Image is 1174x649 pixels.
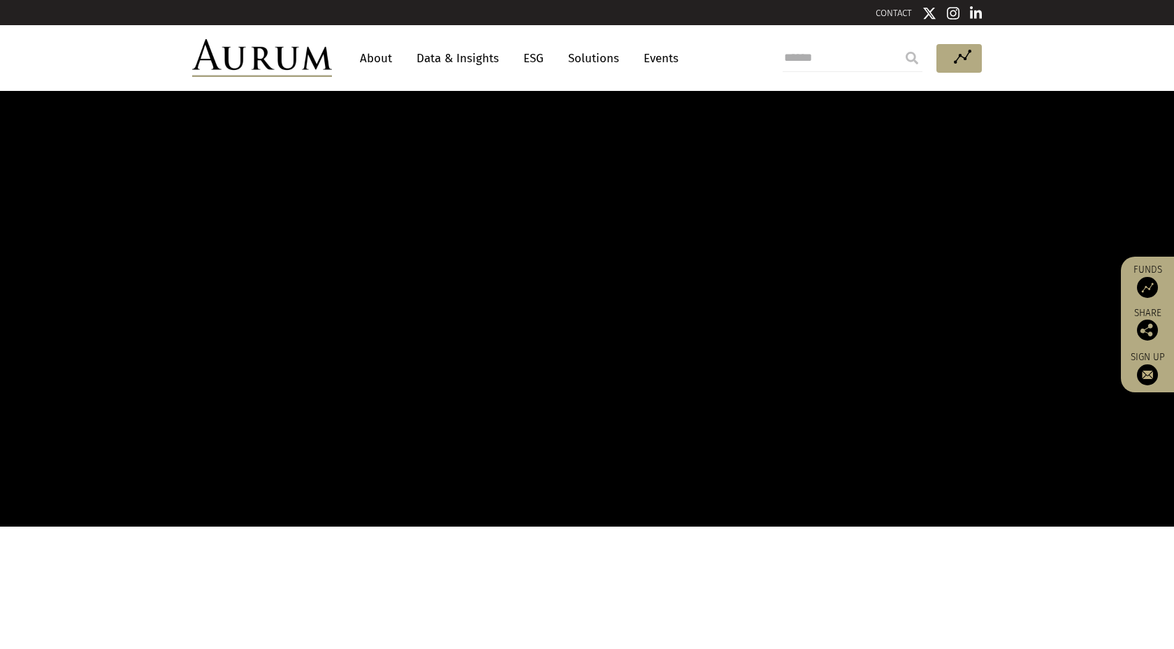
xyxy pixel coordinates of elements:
[970,6,983,20] img: Linkedin icon
[947,6,959,20] img: Instagram icon
[1128,308,1167,341] div: Share
[876,8,912,18] a: CONTACT
[1128,351,1167,385] a: Sign up
[1137,277,1158,298] img: Access Funds
[637,45,679,71] a: Events
[1137,320,1158,341] img: Share this post
[192,39,332,77] img: Aurum
[922,6,936,20] img: Twitter icon
[561,45,626,71] a: Solutions
[1137,364,1158,385] img: Sign up to our newsletter
[516,45,551,71] a: ESG
[410,45,506,71] a: Data & Insights
[353,45,399,71] a: About
[1128,264,1167,298] a: Funds
[898,44,926,72] input: Submit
